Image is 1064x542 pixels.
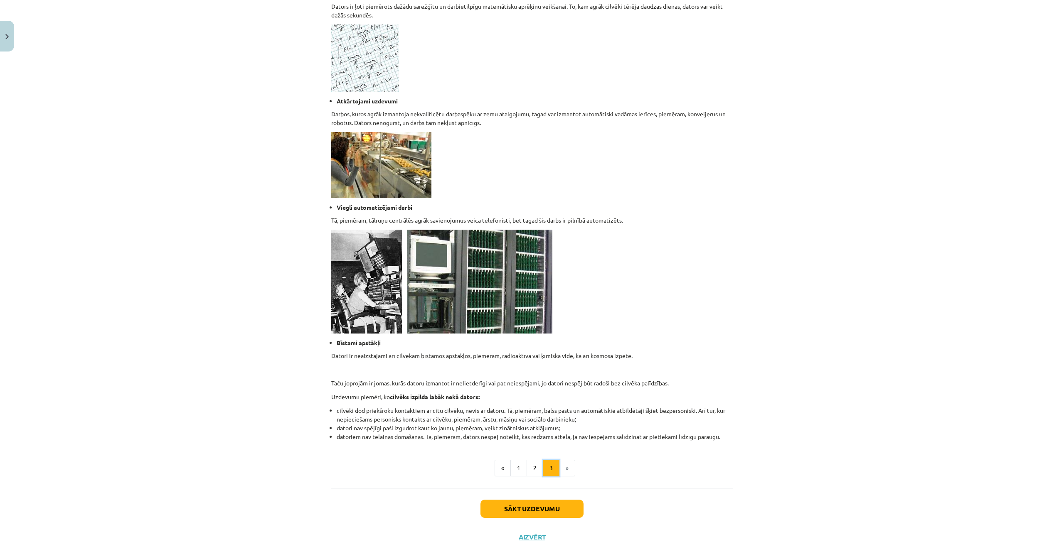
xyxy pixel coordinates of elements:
p: Tā, piemēram, tālruņu centrālēs agrāk savienojumus veica telefonisti, bet tagad šis darbs ir piln... [331,216,733,225]
img: icon-close-lesson-0947bae3869378f0d4975bcd49f059093ad1ed9edebbc8119c70593378902aed.svg [5,34,9,39]
button: 2 [527,460,543,476]
strong: Atkārtojami uzdevumi [337,97,398,105]
button: « [495,460,511,476]
strong: Bīstami apstākļi [337,339,381,346]
p: Datori ir neaizstājami arī cilvēkam bīstamos apstākļos, piemēram, radioaktīvā vai ķīmiskā vidē, k... [331,351,733,360]
li: datoriem nav tēlainās domāšanas. Tā, piemēram, dators nespēj noteikt, kas redzams attēlā, ja nav ... [337,432,733,441]
button: 1 [510,460,527,476]
button: 3 [543,460,559,476]
strong: cilvēks izpilda labāk nekā dators: [390,393,480,400]
p: Darbos, kuros agrāk izmantoja nekvalificētu darbaspēku ar zemu atalgojumu, tagad var izmantot aut... [331,110,733,127]
li: cilvēki dod priekšroku kontaktiem ar citu cilvēku, nevis ar datoru. Tā, piemēram, balss pasts un ... [337,406,733,424]
p: Uzdevumu piemēri, ko [331,392,733,401]
li: datori nav spējīgi paši izgudrot kaut ko jaunu, piemēram, veikt zinātniskus atklājumus; [337,424,733,432]
strong: Viegli automatizējami darbi [337,204,412,211]
nav: Page navigation example [331,460,733,476]
p: Taču joprojām ir jomas, kurās datoru izmantot ir nelietderīgi vai pat neiespējami, jo datori nesp... [331,379,733,387]
button: Sākt uzdevumu [480,500,584,518]
p: Dators ir ļoti piemērots dažādu sarežģītu un darbietilpīgu matemātisku aprēķinu veikšanai. To, ka... [331,2,733,20]
button: Aizvērt [516,533,548,541]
